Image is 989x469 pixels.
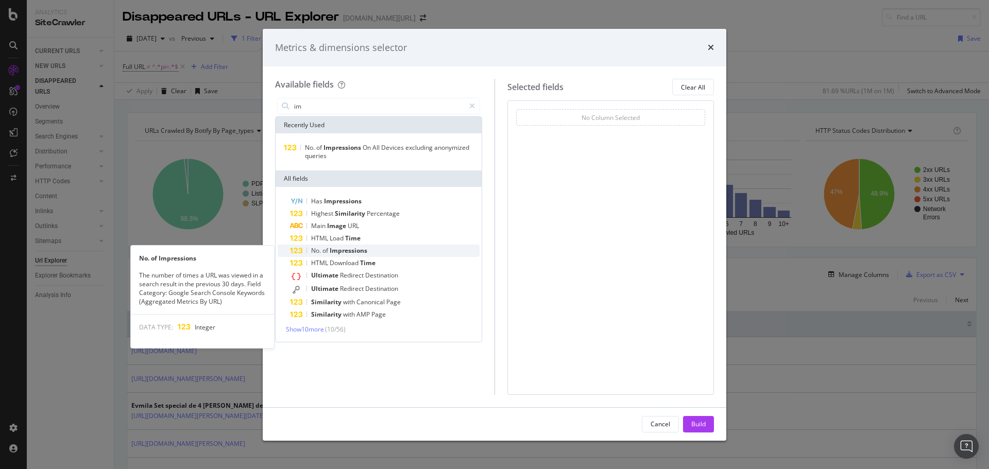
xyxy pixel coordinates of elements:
span: HTML [311,234,330,242]
span: Impressions [324,197,362,205]
span: Canonical [356,298,386,306]
div: Recently Used [276,117,482,133]
span: No. [305,143,316,152]
span: Destination [365,271,398,280]
span: ( 10 / 56 ) [325,325,346,334]
span: All [372,143,381,152]
button: Cancel [642,416,679,432]
span: Has [311,197,324,205]
span: Similarity [335,209,367,218]
div: Open Intercom Messenger [954,434,979,459]
input: Search by field name [293,98,465,114]
span: On [363,143,372,152]
button: Clear All [672,79,714,95]
span: Image [327,221,348,230]
span: Load [330,234,345,242]
span: Percentage [367,209,400,218]
span: queries [305,151,327,160]
div: Build [691,420,706,428]
span: Download [330,258,360,267]
div: The number of times a URL was viewed in a search result in the previous 30 days. Field Category: ... [131,271,274,306]
span: No. [311,246,322,255]
span: Show 10 more [286,325,324,334]
span: URL [348,221,359,230]
span: Similarity [311,310,343,319]
span: Ultimate [311,271,340,280]
div: All fields [276,170,482,187]
span: with [343,310,356,319]
span: Time [360,258,376,267]
span: Devices [381,143,405,152]
span: Similarity [311,298,343,306]
div: Available fields [275,79,334,90]
span: of [322,246,330,255]
span: Impressions [330,246,367,255]
span: Redirect [340,271,365,280]
span: HTML [311,258,330,267]
div: Selected fields [507,81,564,93]
div: No Column Selected [582,113,640,122]
span: AMP [356,310,371,319]
div: modal [263,29,726,441]
div: Metrics & dimensions selector [275,41,407,55]
span: Impressions [323,143,363,152]
span: Highest [311,209,335,218]
span: anonymized [434,143,469,152]
span: Page [371,310,386,319]
span: Redirect [340,284,365,293]
div: Cancel [651,420,670,428]
div: No. of Impressions [131,254,274,263]
span: Page [386,298,401,306]
span: Destination [365,284,398,293]
span: with [343,298,356,306]
button: Build [683,416,714,432]
span: Time [345,234,361,242]
div: Clear All [681,83,705,92]
div: times [708,41,714,55]
span: excluding [405,143,434,152]
span: of [316,143,323,152]
span: Ultimate [311,284,340,293]
span: Main [311,221,327,230]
